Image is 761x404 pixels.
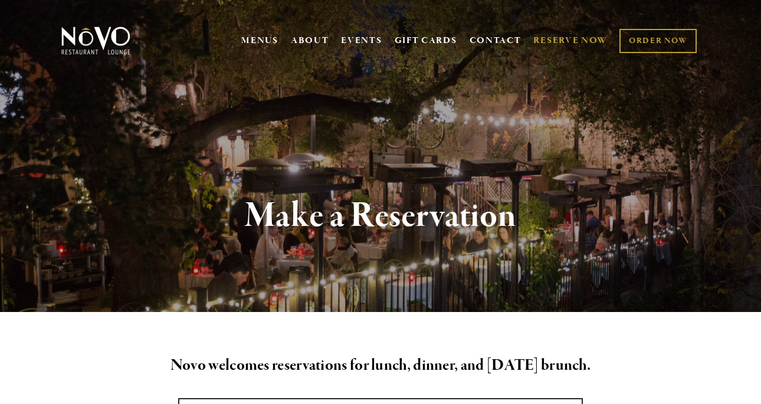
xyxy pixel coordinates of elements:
h2: Novo welcomes reservations for lunch, dinner, and [DATE] brunch. [78,353,683,378]
a: EVENTS [341,35,382,47]
a: ORDER NOW [619,29,697,53]
a: CONTACT [470,29,521,52]
a: ABOUT [291,35,329,47]
img: Novo Restaurant &amp; Lounge [59,26,133,55]
a: GIFT CARDS [395,29,457,52]
a: MENUS [241,35,278,47]
a: RESERVE NOW [533,29,608,52]
strong: Make a Reservation [245,193,517,238]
